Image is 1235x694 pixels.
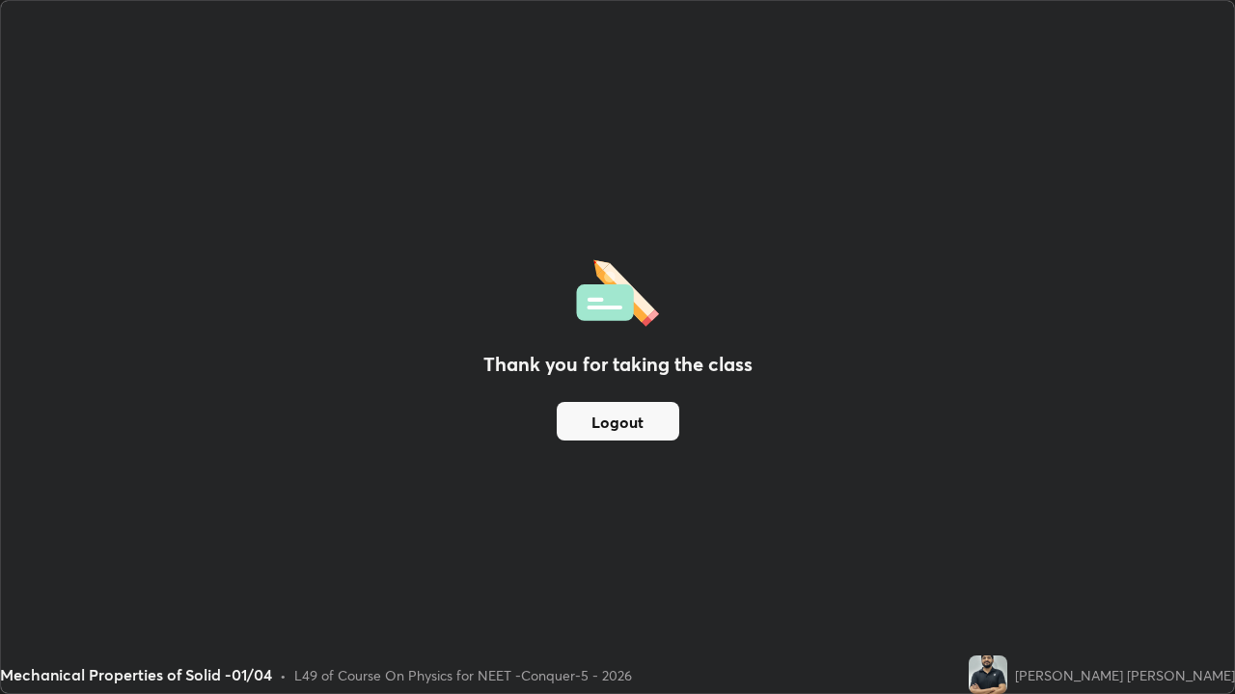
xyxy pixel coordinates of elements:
[294,665,632,685] div: L49 of Course On Physics for NEET -Conquer-5 - 2026
[483,350,753,379] h2: Thank you for taking the class
[969,655,1007,694] img: 7d08814e4197425d9a92ec1182f4f26a.jpg
[576,254,659,327] img: offlineFeedback.1438e8b3.svg
[557,402,679,440] button: Logout
[1015,665,1235,685] div: [PERSON_NAME] [PERSON_NAME]
[280,665,287,685] div: •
